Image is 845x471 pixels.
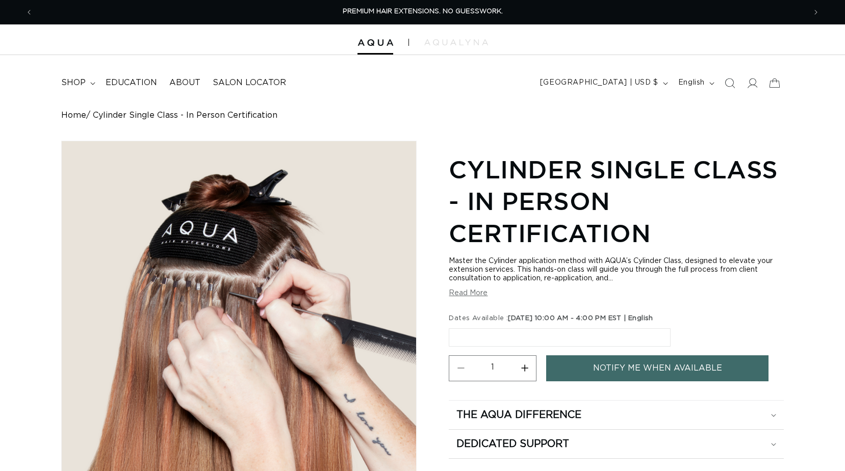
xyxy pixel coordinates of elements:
h2: Dedicated Support [456,437,569,451]
legend: Dates Available : [449,313,654,324]
img: aqualyna.com [424,39,488,45]
a: Education [99,71,163,94]
button: Previous announcement [18,3,40,22]
div: Master the Cylinder application method with AQUA’s Cylinder Class, designed to elevate your exten... [449,257,783,283]
button: Read More [449,289,488,298]
a: Salon Locator [207,71,292,94]
summary: Dedicated Support [449,430,783,458]
span: PREMIUM HAIR EXTENSIONS. NO GUESSWORK. [343,8,503,15]
a: About [163,71,207,94]
span: Cylinder Single Class - In Person Certification [93,111,277,120]
h1: Cylinder Single Class - In Person Certification [449,153,783,249]
span: About [169,77,200,88]
summary: Search [719,72,741,94]
summary: shop [55,71,99,94]
span: Education [106,77,157,88]
img: Aqua Hair Extensions [357,39,393,46]
a: Home [61,111,86,120]
span: Notify me when available [593,355,722,381]
span: shop [61,77,86,88]
nav: breadcrumbs [61,111,784,120]
span: [DATE] 10:00 AM - 4:00 PM EST | English [508,315,653,322]
span: [GEOGRAPHIC_DATA] | USD $ [540,77,658,88]
button: [GEOGRAPHIC_DATA] | USD $ [534,73,672,93]
summary: The Aqua Difference [449,401,783,429]
label: [DATE] 10:00 AM - 4:00 PM EST | English [449,328,671,347]
button: Notify me when available [546,355,769,381]
h2: The Aqua Difference [456,408,581,422]
span: Salon Locator [213,77,286,88]
span: English [678,77,705,88]
button: Next announcement [805,3,827,22]
button: English [672,73,719,93]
